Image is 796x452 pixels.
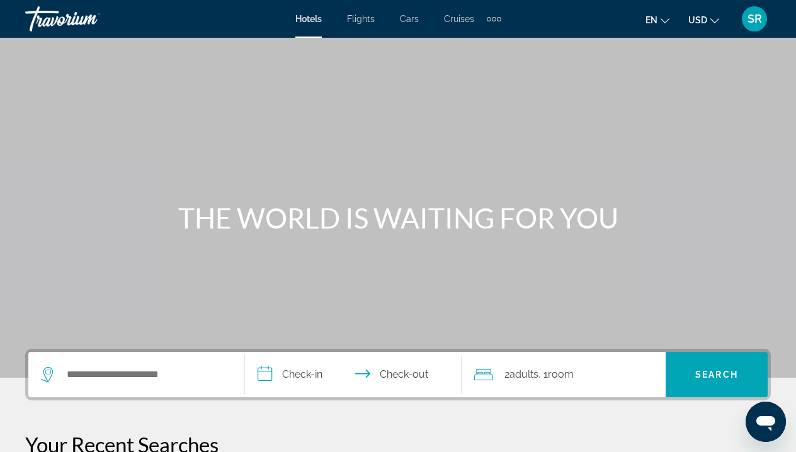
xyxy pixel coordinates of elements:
[645,11,669,29] button: Change language
[548,368,574,380] span: Room
[504,366,538,383] span: 2
[748,13,762,25] span: SR
[295,14,322,24] a: Hotels
[28,352,768,397] div: Search widget
[462,352,666,397] button: Travelers: 2 adults, 0 children
[695,370,738,380] span: Search
[444,14,474,24] a: Cruises
[746,402,786,442] iframe: Кнопка запуска окна обмена сообщениями
[509,368,538,380] span: Adults
[245,352,462,397] button: Check in and out dates
[538,366,574,383] span: , 1
[162,201,634,234] h1: THE WORLD IS WAITING FOR YOU
[487,9,501,29] button: Extra navigation items
[645,15,657,25] span: en
[688,15,707,25] span: USD
[400,14,419,24] a: Cars
[347,14,375,24] a: Flights
[688,11,719,29] button: Change currency
[666,352,768,397] button: Search
[25,3,151,35] a: Travorium
[738,6,771,32] button: User Menu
